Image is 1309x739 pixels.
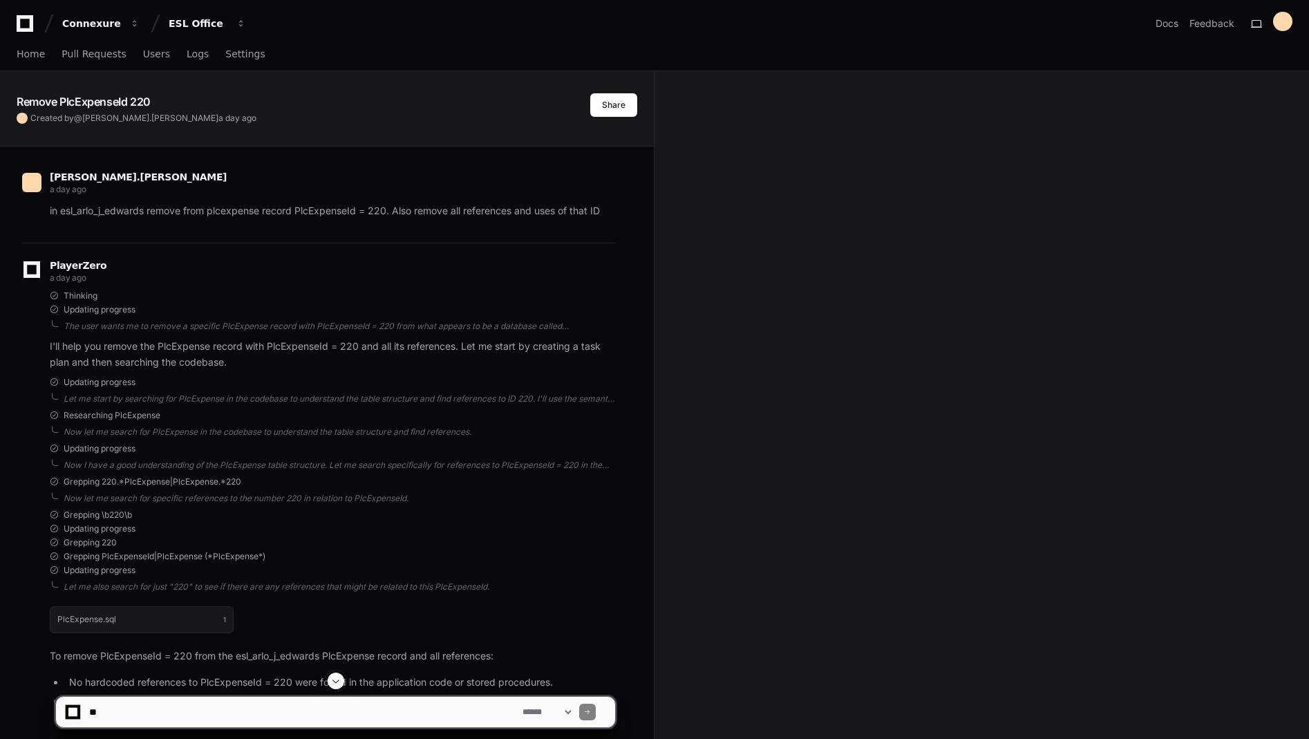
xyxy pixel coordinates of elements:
a: Pull Requests [62,39,126,71]
button: Connexure [57,11,145,36]
span: a day ago [50,184,86,194]
span: Grepping 220.*PlcExpense|PlcExpense.*220 [64,476,241,487]
span: Pull Requests [62,50,126,58]
span: Grepping 220 [64,537,117,548]
span: PlayerZero [50,261,106,270]
span: Updating progress [64,377,135,388]
span: Updating progress [64,443,135,454]
span: Logs [187,50,209,58]
a: Logs [187,39,209,71]
button: Feedback [1189,17,1234,30]
span: Grepping PlcExpenseId|PlcExpense (*PlcExpense*) [64,551,265,562]
a: Settings [225,39,265,71]
button: PlcExpense.sql1 [50,606,234,633]
div: Let me also search for just "220" to see if there are any references that might be related to thi... [64,581,615,592]
span: Updating progress [64,523,135,534]
a: Home [17,39,45,71]
span: Home [17,50,45,58]
a: Docs [1156,17,1178,30]
span: Settings [225,50,265,58]
div: Now let me search for specific references to the number 220 in relation to PlcExpenseId. [64,493,615,504]
app-text-character-animate: Remove PlcExpenseId 220 [17,95,151,109]
div: Now I have a good understanding of the PlcExpense table structure. Let me search specifically for... [64,460,615,471]
span: @ [74,113,82,123]
span: 1 [223,614,226,625]
span: [PERSON_NAME].[PERSON_NAME] [82,113,218,123]
span: Updating progress [64,565,135,576]
span: Created by [30,113,256,124]
button: ESL Office [163,11,252,36]
h1: PlcExpense.sql [57,615,116,624]
span: a day ago [50,272,86,283]
span: Users [143,50,170,58]
a: Users [143,39,170,71]
span: Grepping \b220\b [64,509,132,521]
button: Share [590,93,637,117]
div: Connexure [62,17,122,30]
span: [PERSON_NAME].[PERSON_NAME] [50,171,227,183]
span: Updating progress [64,304,135,315]
div: Let me start by searching for PlcExpense in the codebase to understand the table structure and fi... [64,393,615,404]
p: To remove PlcExpenseId = 220 from the esl_arlo_j_edwards PlcExpense record and all references: [50,648,615,664]
div: ESL Office [169,17,228,30]
div: The user wants me to remove a specific PlcExpense record with PlcExpenseId = 220 from what appear... [64,321,615,332]
div: Now let me search for PlcExpense in the codebase to understand the table structure and find refer... [64,427,615,438]
span: a day ago [218,113,256,123]
p: I'll help you remove the PlcExpense record with PlcExpenseId = 220 and all its references. Let me... [50,339,615,371]
span: Researching PlcExpense [64,410,160,421]
p: in esl_arlo_j_edwards remove from plcexpense record PlcExpenseId = 220. Also remove all reference... [50,203,615,219]
span: Thinking [64,290,97,301]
